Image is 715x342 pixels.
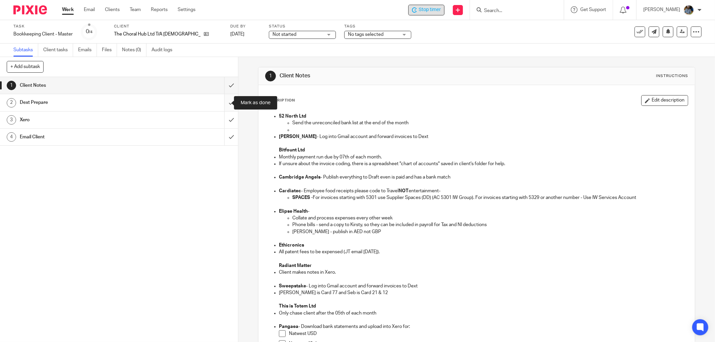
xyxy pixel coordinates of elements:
strong: Cardiatec [279,189,301,193]
a: Audit logs [152,44,177,57]
label: Tags [344,24,411,29]
span: Stop timer [419,6,441,13]
strong: [PERSON_NAME] [279,134,317,139]
button: + Add subtask [7,61,44,72]
p: - Employee food receipts please code to Travel entertainment- [279,188,688,194]
p: - Download bank statements and upload into Xero for: [279,323,688,330]
h1: Client Notes [280,72,491,79]
a: Subtasks [13,44,38,57]
span: [DATE] [230,32,244,37]
p: - [279,208,688,215]
div: 3 [7,115,16,125]
label: Client [114,24,222,29]
div: 0 [86,28,93,36]
span: Get Support [580,7,606,12]
strong: Pangaea [279,324,298,329]
img: Jaskaran%20Singh.jpeg [683,5,694,15]
h1: Email Client [20,132,152,142]
a: Clients [105,6,120,13]
h1: Dext Prepare [20,97,152,108]
strong: This is Totem Ltd [279,304,316,309]
div: Instructions [656,73,688,79]
small: /4 [89,30,93,34]
p: [PERSON_NAME] - publish in AED not GBP [292,228,688,235]
p: - Log into Gmail account and forward invoices to Dext [279,133,688,140]
strong: Ethicronics [279,243,304,248]
p: Natwest USD [289,330,688,337]
strong: Radiant Matter [279,263,312,268]
p: Description [265,98,295,103]
p: [PERSON_NAME] [643,6,680,13]
button: Edit description [641,95,688,106]
p: [PERSON_NAME] is Card 77 and Seb is Card 21 & 12 [279,289,688,296]
a: Team [130,6,141,13]
p: Collate and process expenses every other week [292,215,688,221]
strong: SPACES - [292,195,313,200]
label: Due by [230,24,260,29]
p: - Publish everything to Draft even is paid and has a bank match [279,174,688,181]
div: Bookkeeping Client - Master [13,31,73,38]
a: Client tasks [43,44,73,57]
p: For invoices starting with 5301 use Supplier Spaces (DD) (AC 5301 IW Group). For invoices startin... [292,194,688,201]
img: Pixie [13,5,47,14]
label: Task [13,24,73,29]
p: Client makes notes in Xero. [279,269,688,276]
a: Settings [178,6,195,13]
p: The Choral Hub Ltd T/A [DEMOGRAPHIC_DATA] [114,31,200,38]
h1: Client Notes [20,80,152,90]
strong: Elipse Health [279,209,308,214]
div: 4 [7,132,16,142]
label: Status [269,24,336,29]
strong: Bitfount Ltd [279,148,305,152]
p: If unsure about the invoice coding, there is a spreadsheet "chart of accounts" saved in client's ... [279,160,688,167]
p: Phone bills - send a copy to Kirsty, so they can be included in payroll for Tax and NI deductions [292,221,688,228]
strong: 52 North Ltd [279,114,306,119]
h1: Xero [20,115,152,125]
a: Email [84,6,95,13]
div: 1 [7,81,16,90]
span: Not started [273,32,296,37]
a: Work [62,6,74,13]
a: Notes (0) [122,44,146,57]
div: The Choral Hub Ltd T/A Biiah - Bookkeeping Client - Master [408,5,444,15]
div: 1 [265,71,276,81]
strong: Cambridge Angels [279,175,320,180]
p: All patent fees to be expensed (JT email [DATE]). [279,249,688,255]
strong: Sweepstake [279,284,306,288]
p: Monthly payment run due by 07th of each month. [279,154,688,160]
strong: NOT [399,189,409,193]
input: Search [483,8,544,14]
span: No tags selected [348,32,383,37]
a: Emails [78,44,97,57]
div: 2 [7,98,16,108]
a: Files [102,44,117,57]
a: Reports [151,6,168,13]
p: - Log into Gmail account and forward invoices to Dext [279,283,688,289]
p: Send the unreconciled bank list at the end of the month [292,120,688,126]
p: Only chase client after the 05th of each month [279,310,688,317]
